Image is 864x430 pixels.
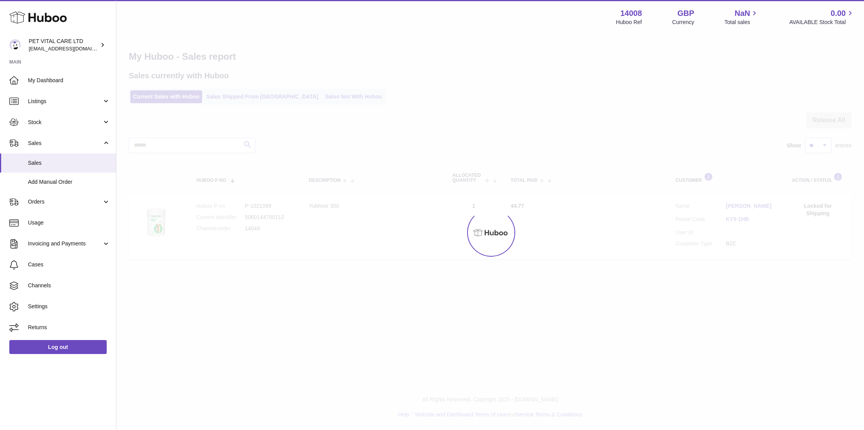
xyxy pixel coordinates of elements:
span: Cases [28,261,110,268]
div: Huboo Ref [616,19,642,26]
span: Channels [28,282,110,289]
span: Stock [28,119,102,126]
span: Sales [28,140,102,147]
span: My Dashboard [28,77,110,84]
span: Total sales [724,19,759,26]
span: NaN [734,8,750,19]
a: NaN Total sales [724,8,759,26]
span: Listings [28,98,102,105]
span: 0.00 [831,8,846,19]
img: petvitalcare@gmail.com [9,39,21,51]
strong: GBP [677,8,694,19]
div: PET VITAL CARE LTD [29,38,99,52]
strong: 14008 [620,8,642,19]
span: Sales [28,159,110,167]
a: Log out [9,340,107,354]
span: AVAILABLE Stock Total [789,19,855,26]
a: 0.00 AVAILABLE Stock Total [789,8,855,26]
span: Invoicing and Payments [28,240,102,247]
span: Returns [28,324,110,331]
span: Usage [28,219,110,226]
div: Currency [672,19,694,26]
span: Orders [28,198,102,206]
span: Add Manual Order [28,178,110,186]
span: Settings [28,303,110,310]
span: [EMAIL_ADDRESS][DOMAIN_NAME] [29,45,114,52]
